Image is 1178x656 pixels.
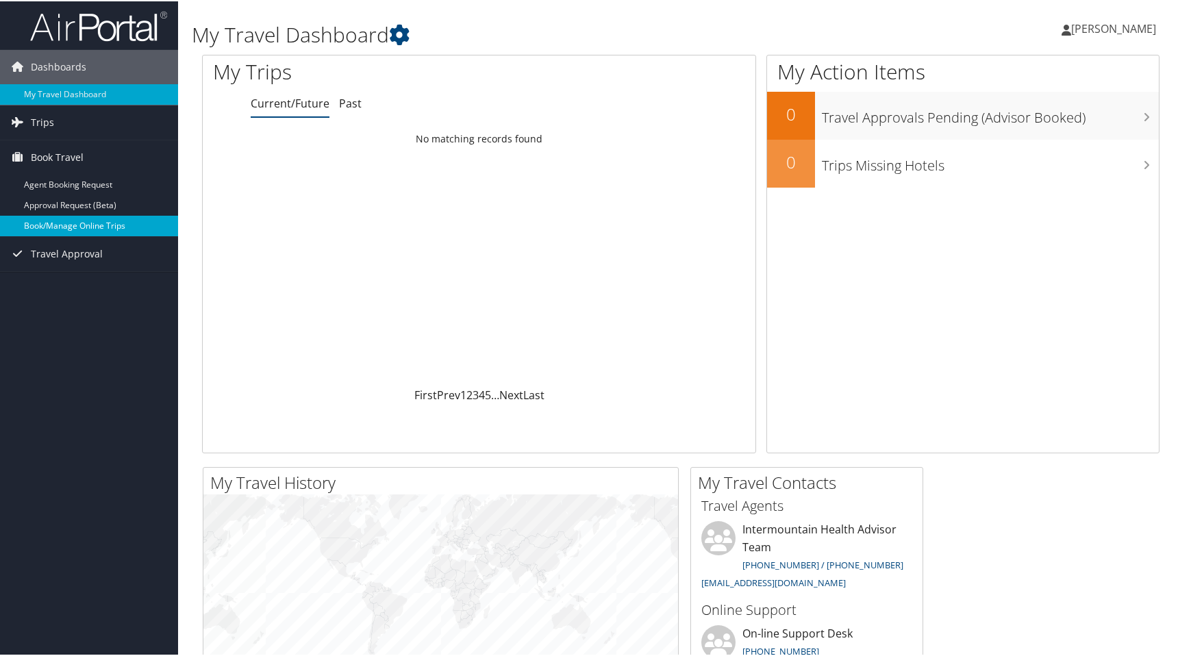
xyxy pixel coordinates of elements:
a: Prev [437,386,460,401]
span: … [491,386,499,401]
a: Last [523,386,544,401]
a: Past [339,94,362,110]
li: Intermountain Health Advisor Team [694,520,919,593]
span: Dashboards [31,49,86,83]
a: [PERSON_NAME] [1062,7,1170,48]
a: 1 [460,386,466,401]
h2: My Travel Contacts [698,470,923,493]
h3: Online Support [701,599,912,618]
h3: Trips Missing Hotels [822,148,1159,174]
a: 0Travel Approvals Pending (Advisor Booked) [767,90,1159,138]
span: Travel Approval [31,236,103,270]
a: 4 [479,386,485,401]
a: 3 [473,386,479,401]
h2: 0 [767,149,815,173]
a: 0Trips Missing Hotels [767,138,1159,186]
a: First [414,386,437,401]
a: [PHONE_NUMBER] / [PHONE_NUMBER] [742,557,903,570]
a: 5 [485,386,491,401]
a: [EMAIL_ADDRESS][DOMAIN_NAME] [701,575,846,588]
a: Next [499,386,523,401]
span: Trips [31,104,54,138]
a: Current/Future [251,94,329,110]
h3: Travel Agents [701,495,912,514]
h1: My Travel Dashboard [192,19,844,48]
h3: Travel Approvals Pending (Advisor Booked) [822,100,1159,126]
h1: My Trips [213,56,515,85]
h2: My Travel History [210,470,678,493]
td: No matching records found [203,125,755,150]
a: 2 [466,386,473,401]
h1: My Action Items [767,56,1159,85]
span: Book Travel [31,139,84,173]
h2: 0 [767,101,815,125]
span: [PERSON_NAME] [1071,20,1156,35]
a: [PHONE_NUMBER] [742,644,819,656]
img: airportal-logo.png [30,9,167,41]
